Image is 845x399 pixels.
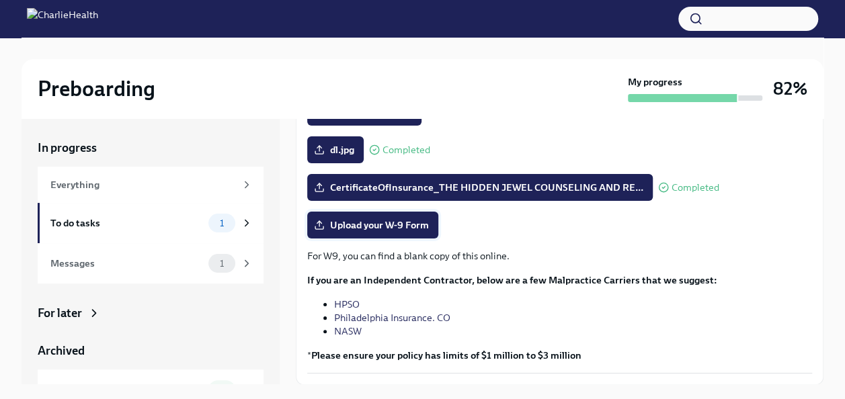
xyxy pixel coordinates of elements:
label: dl.jpg [307,136,364,163]
h2: Preboarding [38,75,155,102]
a: Archived [38,343,264,359]
div: To do tasks [50,216,203,230]
a: For later [38,305,264,321]
span: dl.jpg [317,143,354,157]
a: To do tasks1 [38,203,264,243]
span: 1 [212,259,232,269]
span: Upload your W-9 Form [317,218,429,232]
div: Completed tasks [50,382,203,397]
strong: If you are an Independent Contractor, below are a few Malpractice Carriers that we suggest: [307,274,717,286]
div: Messages [50,256,203,271]
span: CertificateOfInsurance_THE HIDDEN JEWEL COUNSELING AND RE... [317,181,643,194]
a: NASW [334,325,362,337]
span: 1 [212,218,232,228]
label: Upload your W-9 Form [307,212,438,238]
span: Completed [383,145,430,155]
h3: 82% [773,77,807,101]
div: Everything [50,177,235,192]
span: Completed [672,183,719,193]
strong: Please ensure your policy has limits of $1 million to $3 million [311,349,581,361]
a: In progress [38,140,264,156]
div: For later [38,305,82,321]
label: CertificateOfInsurance_THE HIDDEN JEWEL COUNSELING AND RE... [307,174,653,201]
strong: My progress [628,75,682,89]
a: HPSO [334,298,360,310]
img: CharlieHealth [27,8,98,30]
a: Messages1 [38,243,264,283]
a: Everything [38,167,264,203]
p: For W9, you can find a blank copy of this online. [307,249,812,263]
a: Philadelphia Insurance. CO [334,312,450,324]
